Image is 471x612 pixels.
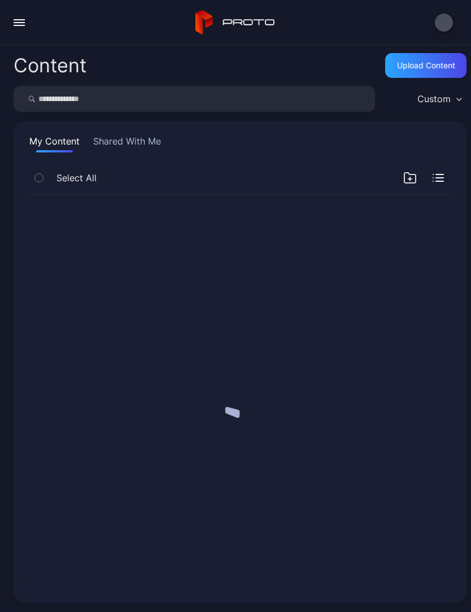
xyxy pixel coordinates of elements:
div: Upload Content [397,61,455,70]
div: Content [14,56,86,75]
span: Select All [56,171,97,185]
button: Shared With Me [91,134,163,152]
button: Custom [412,86,466,112]
div: Custom [417,93,451,104]
button: My Content [27,134,82,152]
button: Upload Content [385,53,466,78]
